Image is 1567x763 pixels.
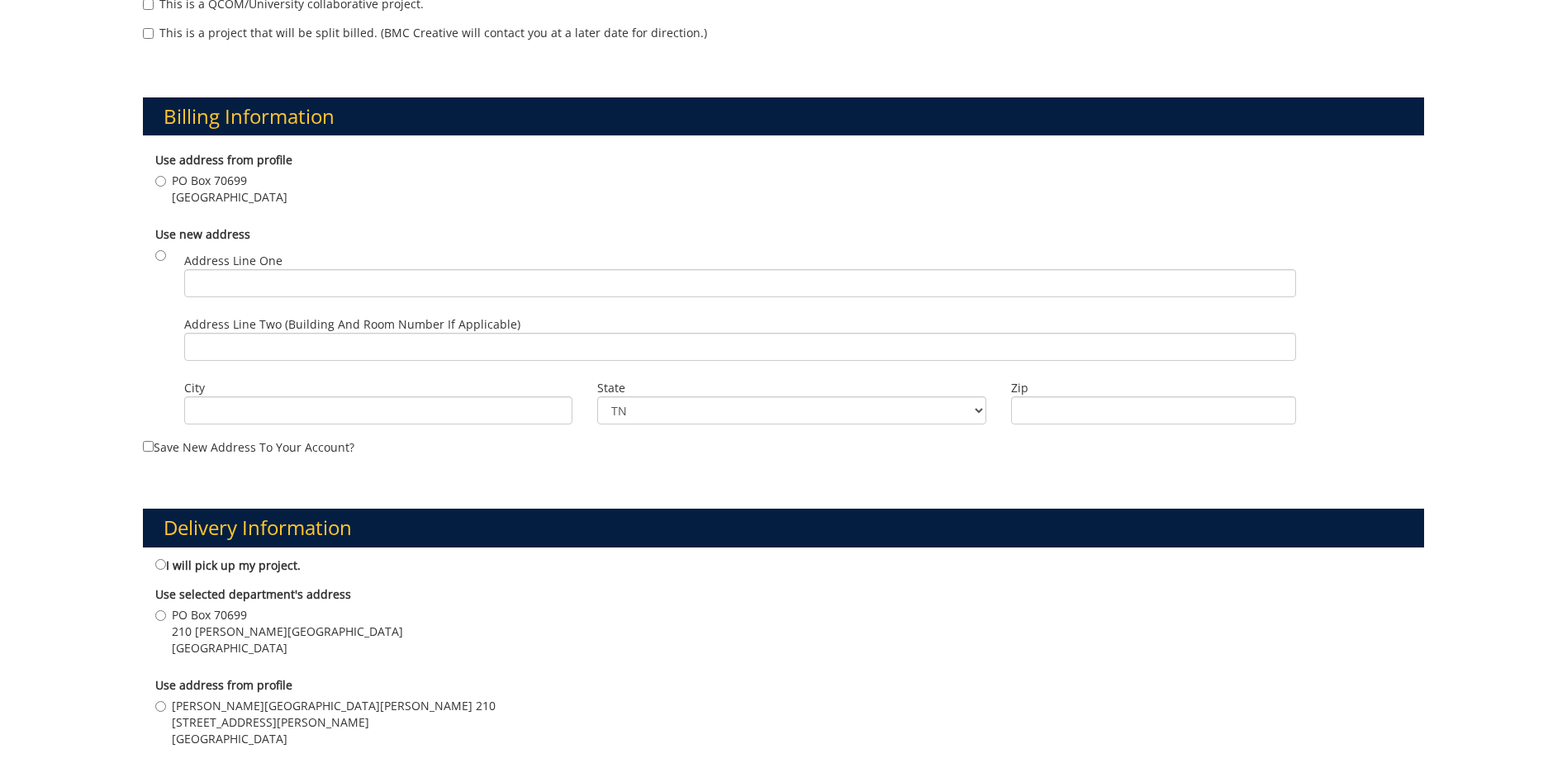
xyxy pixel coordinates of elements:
input: Address Line Two (Building and Room Number if applicable) [184,333,1296,361]
span: [GEOGRAPHIC_DATA] [172,640,403,656]
span: [PERSON_NAME][GEOGRAPHIC_DATA][PERSON_NAME] 210 [172,698,496,714]
label: State [597,380,985,396]
b: Use address from profile [155,152,292,168]
span: 210 [PERSON_NAME][GEOGRAPHIC_DATA] [172,623,403,640]
span: [GEOGRAPHIC_DATA] [172,189,287,206]
label: Address Line One [184,253,1296,297]
span: PO Box 70699 [172,173,287,189]
b: Use address from profile [155,677,292,693]
b: Use selected department's address [155,586,351,602]
label: City [184,380,572,396]
input: PO Box 70699 210 [PERSON_NAME][GEOGRAPHIC_DATA] [GEOGRAPHIC_DATA] [155,610,166,621]
input: [PERSON_NAME][GEOGRAPHIC_DATA][PERSON_NAME] 210 [STREET_ADDRESS][PERSON_NAME] [GEOGRAPHIC_DATA] [155,701,166,712]
input: Address Line One [184,269,1296,297]
input: Save new address to your account? [143,441,154,452]
input: This is a project that will be split billed. (BMC Creative will contact you at a later date for d... [143,28,154,39]
b: Use new address [155,226,250,242]
input: PO Box 70699 [GEOGRAPHIC_DATA] [155,176,166,187]
label: I will pick up my project. [155,556,301,574]
input: I will pick up my project. [155,559,166,570]
label: Address Line Two (Building and Room Number if applicable) [184,316,1296,361]
h3: Billing Information [143,97,1424,135]
span: [STREET_ADDRESS][PERSON_NAME] [172,714,496,731]
label: This is a project that will be split billed. (BMC Creative will contact you at a later date for d... [143,25,707,41]
label: Zip [1011,380,1296,396]
span: [GEOGRAPHIC_DATA] [172,731,496,747]
input: Zip [1011,396,1296,424]
h3: Delivery Information [143,509,1424,547]
span: PO Box 70699 [172,607,403,623]
input: City [184,396,572,424]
